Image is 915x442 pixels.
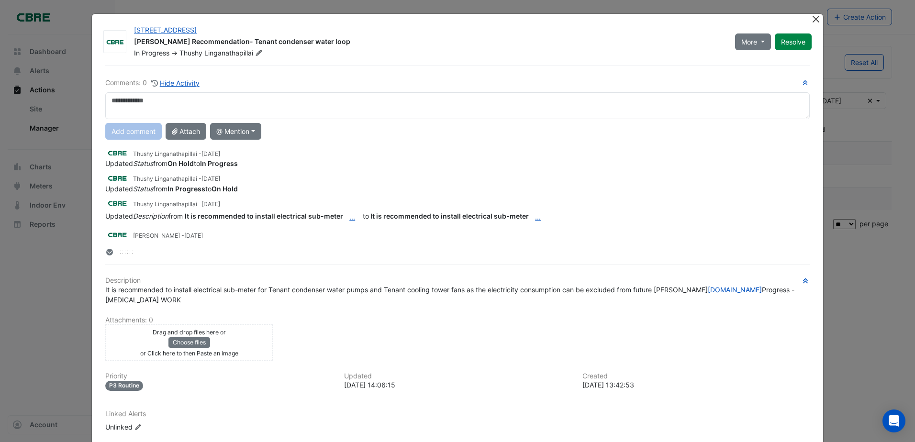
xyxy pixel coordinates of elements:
[104,37,126,47] img: CBRE Charter Hall
[185,212,363,220] span: It is recommended to install electrical sub-meter
[212,185,238,193] strong: On Hold
[811,14,821,24] button: Close
[168,337,210,348] button: Choose files
[105,276,810,285] h6: Description
[105,77,200,88] div: Comments: 0
[741,37,757,47] span: More
[133,175,220,183] small: Thushy Linganathapillai -
[171,49,178,57] span: ->
[105,381,143,391] div: P3 Routine
[133,159,153,167] em: Status
[134,424,142,431] fa-icon: Edit Linked Alerts
[708,286,762,294] a: [DOMAIN_NAME]
[105,212,547,220] span: to
[775,33,812,50] button: Resolve
[105,185,238,193] span: Updated from to
[370,212,547,220] span: It is recommended to install electrical sub-meter
[735,33,771,50] button: More
[133,185,153,193] em: Status
[134,49,169,57] span: In Progress
[201,175,220,182] span: 2025-07-15 10:02:48
[105,212,183,220] span: Updated from
[105,286,794,304] span: It is recommended to install electrical sub-meter for Tenant condenser water pumps and Tenant coo...
[105,410,810,418] h6: Linked Alerts
[343,209,361,225] button: ...
[529,209,547,225] button: ...
[210,123,261,140] button: @ Mention
[105,316,810,324] h6: Attachments: 0
[105,159,238,167] span: Updated from to
[140,350,238,357] small: or Click here to then Paste an image
[105,198,129,209] img: CBRE Charter Hall
[184,232,203,239] span: 2025-06-04 13:42:53
[133,200,220,209] small: Thushy Linganathapillai -
[153,329,226,336] small: Drag and drop files here or
[882,409,905,432] div: Open Intercom Messenger
[105,249,114,255] fa-layers: More
[201,150,220,157] span: 2025-07-18 14:06:15
[105,230,129,240] img: CBRE Charter Hall
[582,372,810,380] h6: Created
[133,212,168,220] em: Description
[134,26,197,34] a: [STREET_ADDRESS]
[166,123,206,140] button: Attach
[179,49,202,57] span: Thushy
[204,48,264,58] span: Linganathapillai
[167,185,205,193] strong: In Progress
[344,380,571,390] div: [DATE] 14:06:15
[151,77,200,88] button: Hide Activity
[105,148,129,158] img: CBRE Charter Hall
[344,372,571,380] h6: Updated
[133,232,203,240] small: [PERSON_NAME] -
[201,200,220,208] span: 2025-07-15 10:02:41
[133,150,220,158] small: Thushy Linganathapillai -
[200,159,238,167] strong: In Progress
[105,422,220,432] div: Unlinked
[167,159,194,167] strong: On Hold
[105,372,333,380] h6: Priority
[134,37,724,48] div: [PERSON_NAME] Recommendation- Tenant condenser water loop
[582,380,810,390] div: [DATE] 13:42:53
[105,173,129,183] img: CBRE Charter Hall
